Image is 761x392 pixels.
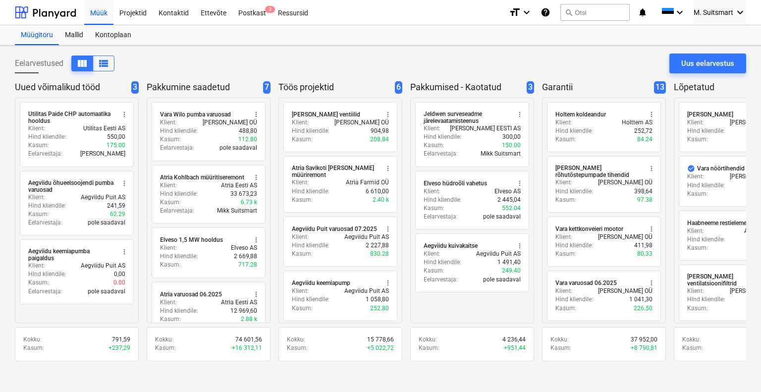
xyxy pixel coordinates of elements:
span: more_vert [120,111,128,118]
p: 411,98 [634,241,652,250]
p: Hind kliendile : [28,270,66,279]
div: Elveso 1,5 MW hooldus [160,236,223,244]
p: Töös projektid [278,81,391,94]
p: 0.00 [113,279,125,287]
p: Klient : [160,118,177,127]
p: 249.40 [502,267,521,275]
p: pole saadaval [88,287,125,296]
span: Kuva veergudena [98,57,109,69]
div: [PERSON_NAME] [687,111,733,118]
p: Klient : [160,181,177,190]
p: 4 236,44 [502,336,526,344]
p: Hind kliendile : [687,127,725,135]
p: Klient : [555,178,572,187]
p: Kasum : [292,196,313,204]
span: more_vert [120,248,128,256]
p: Kasum : [687,304,708,313]
p: Kasum : [424,141,444,150]
span: Märgi kui tegemata [687,165,695,172]
p: 488,80 [239,127,257,135]
p: Kasum : [682,344,703,352]
span: more_vert [120,179,128,187]
p: 208.84 [370,135,389,144]
p: Hind kliendile : [555,241,593,250]
p: Hind kliendile : [687,181,725,190]
p: Holttem AS [622,118,652,127]
span: 2 [265,6,275,13]
span: more_vert [384,225,392,233]
p: Kasum : [424,204,444,213]
p: Kasum : [23,344,44,352]
div: Elveso hüdroõli vahetus [424,179,487,187]
p: 175.00 [107,141,125,150]
p: [PERSON_NAME] EESTI AS [450,124,521,133]
p: Klient : [160,244,177,252]
div: Vara varuosad 06.2025 [555,279,617,287]
span: 13 [654,81,666,94]
p: Kasum : [287,344,308,352]
p: Atria Eesti AS [221,298,257,307]
p: Kasum : [292,135,313,144]
p: 241,59 [107,202,125,210]
p: Hind kliendile : [424,258,461,267]
div: Atria varuosad 06.2025 [160,290,222,298]
p: Kasum : [687,190,708,198]
p: Klient : [555,118,572,127]
p: Eelarvestaja : [424,150,458,158]
p: [PERSON_NAME] OÜ [598,233,652,241]
p: Eelarvestaja : [28,287,62,296]
button: Uus eelarvestus [669,54,746,73]
p: 62.29 [110,210,125,219]
div: Mallid [59,25,89,45]
p: Hind kliendile : [292,295,329,304]
p: Klient : [424,187,440,196]
p: Hind kliendile : [160,190,198,198]
div: Aegviidu Puit varuosad 07.2025 [292,225,377,233]
i: Abikeskus [541,6,550,18]
p: Klient : [292,233,309,241]
p: Klient : [28,193,45,202]
p: Kasum : [28,279,49,287]
p: Hind kliendile : [160,252,198,261]
p: Kokku : [155,336,173,344]
span: Kuva veergudena [76,57,88,69]
p: 112.80 [238,135,257,144]
p: 1 491,40 [497,258,521,267]
p: Hind kliendile : [28,202,66,210]
p: Kasum : [424,267,444,275]
p: 1 058,80 [366,295,389,304]
p: Elveso AS [231,244,257,252]
span: more_vert [252,111,260,118]
p: Klient : [687,287,704,295]
p: Kasum : [160,135,181,144]
p: Kasum : [687,135,708,144]
p: Eelarvestaja : [160,207,194,215]
p: Hind kliendile : [555,187,593,196]
p: Kasum : [292,250,313,258]
span: 6 [395,81,402,94]
p: Kasum : [155,344,176,352]
div: Eelarvestused [15,56,114,71]
p: Klient : [424,250,440,258]
p: Kokku : [287,336,305,344]
p: Eelarvestaja : [424,276,458,284]
div: [PERSON_NAME] rõhutõstepumpade tihendid [555,165,642,178]
p: Kasum : [292,304,313,313]
p: pole saadaval [219,144,257,152]
span: more_vert [516,179,524,187]
a: Kontoplaan [89,25,137,45]
p: Eelarvestaja : [28,219,62,227]
p: Atria Eesti AS [221,181,257,190]
p: Kasum : [550,344,571,352]
p: 80.33 [637,250,652,258]
p: [PERSON_NAME] OÜ [598,178,652,187]
p: [PERSON_NAME] OÜ [334,118,389,127]
p: 552.04 [502,204,521,213]
span: more_vert [252,290,260,298]
p: Aegviidu Puit AS [344,287,389,295]
p: 2 445,04 [497,196,521,204]
p: Eelarvestaja : [160,144,194,152]
i: keyboard_arrow_down [521,6,533,18]
p: Hind kliendile : [424,133,461,141]
p: Hind kliendile : [555,127,593,135]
